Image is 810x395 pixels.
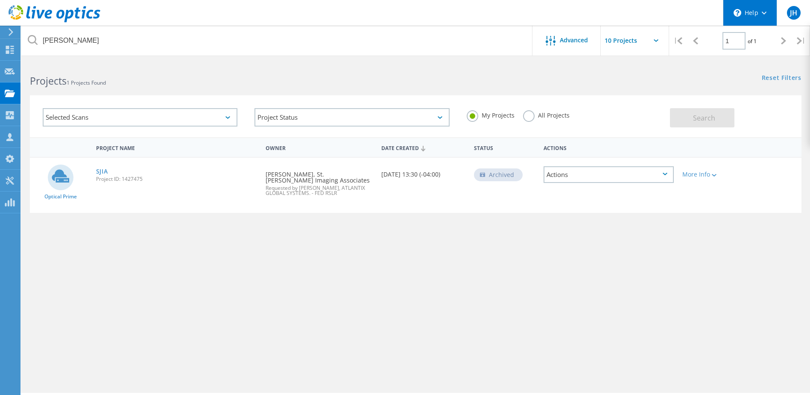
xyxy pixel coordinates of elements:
span: JH [790,9,797,16]
div: More Info [682,171,736,177]
a: Live Optics Dashboard [9,18,100,24]
div: Owner [261,139,377,155]
div: Date Created [377,139,470,156]
span: of 1 [748,38,757,45]
div: Selected Scans [43,108,237,127]
input: Search projects by name, owner, ID, company, etc [21,26,533,56]
span: 1 Projects Found [67,79,106,86]
a: SJIA [96,168,108,174]
span: Project ID: 1427475 [96,177,257,182]
div: | [792,26,810,56]
div: [DATE] 13:30 (-04:00) [377,158,470,186]
b: Projects [30,74,67,88]
div: Project Status [254,108,449,127]
label: All Projects [523,110,570,118]
label: My Projects [467,110,515,118]
div: [PERSON_NAME], St. [PERSON_NAME] Imaging Associates [261,158,377,204]
div: | [669,26,687,56]
div: Project Name [92,139,262,155]
div: Actions [539,139,678,155]
div: Actions [544,166,674,183]
svg: \n [734,9,741,17]
span: Requested by [PERSON_NAME], ATLANTIX GLOBAL SYSTEMS. - FED RSLR [266,186,373,196]
span: Optical Prime [44,194,77,199]
a: Reset Filters [762,75,801,82]
div: Archived [474,168,523,181]
span: Advanced [560,37,588,43]
button: Search [670,108,734,127]
div: Status [470,139,539,155]
span: Search [693,113,715,123]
